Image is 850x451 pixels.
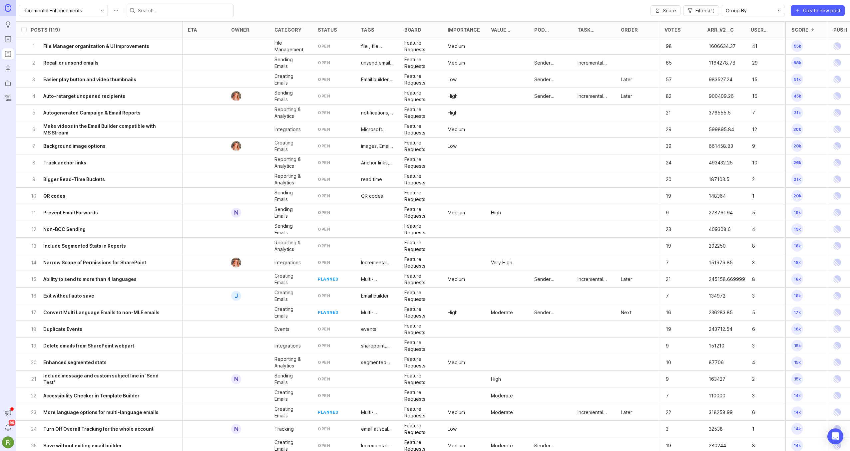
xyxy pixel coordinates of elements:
[448,43,465,50] p: Medium
[827,428,843,444] div: Open Intercom Messenger
[833,338,841,354] img: Linear Logo
[664,42,685,51] p: 98
[664,308,685,317] p: 16
[751,208,771,217] p: 5
[31,238,164,254] button: 13Include Segmented Stats in Reports
[31,176,37,183] p: 9
[31,387,164,404] button: 22Accessibility Checker in Template Builder
[31,204,164,221] button: 11Prevent Email Forwards
[229,258,244,268] img: Bronwen W
[833,238,841,254] img: Linear Logo
[274,126,301,133] div: Integrations
[695,7,715,14] span: Filters
[138,7,230,14] input: Search...
[361,60,394,66] div: unsend email, Incremental Enhancements
[707,125,728,134] p: 599895.84
[621,76,632,83] p: Later
[43,392,140,399] h6: Accessibility Checker in Template Builder
[43,409,159,416] h6: More language options for multi-language emails
[534,93,567,100] p: Sender Experience
[803,7,840,14] span: Create new post
[833,404,841,420] img: Linear Logo
[751,75,771,84] p: 15
[318,126,330,132] div: open
[751,108,771,117] p: 7
[448,126,465,133] p: Medium
[274,90,307,103] p: Sending Emails
[361,126,394,133] div: Microsoft Stream, integrations, videos
[664,441,685,450] p: 19
[751,225,771,234] p: 4
[31,221,164,237] button: 12Non-BCC Sending
[448,76,457,83] p: Low
[361,110,394,116] div: notifications, Analytics
[43,309,160,316] h6: Convert Multi Language Emails to non-MLE emails
[664,175,685,184] p: 20
[43,209,98,216] h6: Prevent Email Forwards
[43,76,136,83] h6: Easier play button and video thumbnails
[274,73,307,86] p: Creating Emails
[791,5,845,16] button: Create new post
[318,27,337,32] div: status
[229,141,244,151] img: Bronwen W
[31,159,37,166] p: 8
[707,75,728,84] p: 983527.24
[664,258,685,267] p: 7
[31,392,37,399] p: 22
[31,76,37,83] p: 3
[707,225,728,234] p: 409308.6
[833,321,841,337] img: Linear Logo
[43,110,141,116] h6: Autogenerated Campaign & Email Reports
[707,241,728,251] p: 292250
[31,138,164,154] button: 7Background image options
[650,5,680,16] button: Score
[833,221,841,237] img: Linear Logo
[97,8,108,13] svg: toggle icon
[31,304,164,321] button: 17Convert Multi Language Emails to non-MLE emails
[707,291,728,301] p: 134972
[664,92,685,101] p: 82
[2,92,14,104] a: Changelog
[683,5,719,16] button: Filters(1)
[751,325,771,334] p: 6
[664,108,685,117] p: 21
[751,374,771,384] p: 2
[2,77,14,89] a: Autopilot
[664,225,685,234] p: 23
[664,391,685,400] p: 7
[43,243,126,249] h6: Include Segmented Stats in Reports
[751,125,771,134] p: 12
[31,293,37,299] p: 16
[31,27,60,32] div: Posts (119)
[751,158,771,167] p: 10
[318,60,330,66] div: open
[31,342,37,349] p: 19
[707,408,728,417] p: 318258.99
[31,326,37,333] p: 18
[709,8,715,13] span: ( 1 )
[31,209,37,216] p: 11
[31,288,164,304] button: 16Exit without auto save
[404,73,437,86] p: Feature Requests
[833,354,841,370] img: Linear Logo
[791,27,808,32] div: Score
[791,107,803,118] span: 31k
[751,408,771,417] p: 6
[833,55,841,71] img: Linear Logo
[621,93,632,100] p: Later
[534,76,567,83] div: Sender Experience
[2,436,14,448] img: Ryan Duguid
[791,57,803,69] span: 68k
[31,93,37,100] p: 4
[31,143,37,149] p: 7
[751,424,771,434] p: 1
[361,43,394,50] p: file , file manager
[833,288,841,304] img: Linear Logo
[534,60,567,66] p: Sender Experience
[318,93,330,99] div: open
[707,441,728,450] p: 280244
